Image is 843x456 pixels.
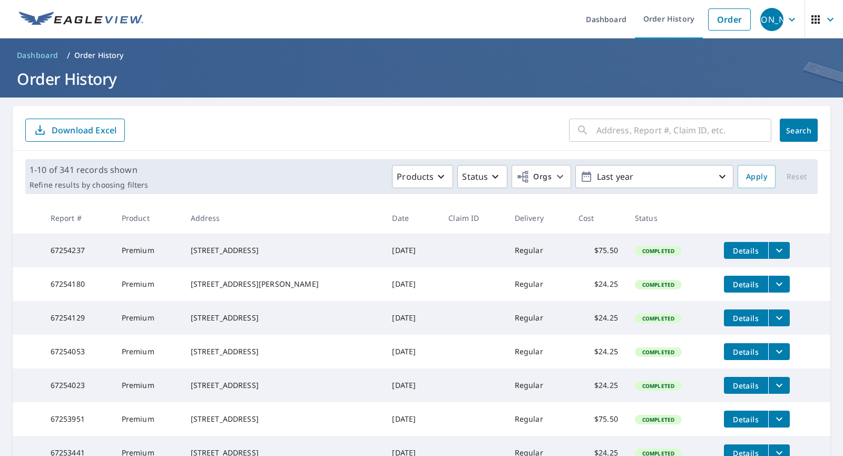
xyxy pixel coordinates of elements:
[636,416,681,423] span: Completed
[730,347,762,357] span: Details
[724,411,768,428] button: detailsBtn-67253951
[182,202,384,234] th: Address
[596,115,771,145] input: Address, Report #, Claim ID, etc.
[593,168,716,186] p: Last year
[746,170,767,183] span: Apply
[462,170,488,183] p: Status
[13,68,830,90] h1: Order History
[768,343,790,360] button: filesDropdownBtn-67254053
[42,267,113,301] td: 67254180
[724,377,768,394] button: detailsBtn-67254023
[506,234,570,267] td: Regular
[768,242,790,259] button: filesDropdownBtn-67254237
[636,315,681,322] span: Completed
[724,343,768,360] button: detailsBtn-67254053
[113,267,182,301] td: Premium
[13,47,830,64] nav: breadcrumb
[113,402,182,436] td: Premium
[191,313,376,323] div: [STREET_ADDRESS]
[19,12,143,27] img: EV Logo
[113,301,182,335] td: Premium
[570,202,626,234] th: Cost
[13,47,63,64] a: Dashboard
[570,368,626,402] td: $24.25
[42,335,113,368] td: 67254053
[636,247,681,255] span: Completed
[42,402,113,436] td: 67253951
[506,368,570,402] td: Regular
[708,8,751,31] a: Order
[768,411,790,428] button: filesDropdownBtn-67253951
[730,279,762,289] span: Details
[788,125,809,135] span: Search
[506,267,570,301] td: Regular
[570,234,626,267] td: $75.50
[42,301,113,335] td: 67254129
[730,313,762,323] span: Details
[724,276,768,293] button: detailsBtn-67254180
[506,402,570,436] td: Regular
[191,414,376,424] div: [STREET_ADDRESS]
[636,382,681,390] span: Completed
[768,377,790,394] button: filesDropdownBtn-67254023
[74,50,124,61] p: Order History
[42,234,113,267] td: 67254237
[52,124,116,136] p: Download Excel
[626,202,715,234] th: Status
[42,202,113,234] th: Report #
[384,368,440,402] td: [DATE]
[67,49,70,62] li: /
[738,165,776,188] button: Apply
[384,234,440,267] td: [DATE]
[506,335,570,368] td: Regular
[575,165,733,188] button: Last year
[30,180,148,190] p: Refine results by choosing filters
[512,165,571,188] button: Orgs
[506,202,570,234] th: Delivery
[191,380,376,391] div: [STREET_ADDRESS]
[724,242,768,259] button: detailsBtn-67254237
[506,301,570,335] td: Regular
[760,8,783,31] div: [PERSON_NAME]
[780,119,818,142] button: Search
[768,309,790,326] button: filesDropdownBtn-67254129
[191,245,376,256] div: [STREET_ADDRESS]
[384,335,440,368] td: [DATE]
[384,267,440,301] td: [DATE]
[516,170,552,183] span: Orgs
[636,281,681,288] span: Completed
[768,276,790,293] button: filesDropdownBtn-67254180
[570,335,626,368] td: $24.25
[191,346,376,357] div: [STREET_ADDRESS]
[636,348,681,356] span: Completed
[724,309,768,326] button: detailsBtn-67254129
[17,50,58,61] span: Dashboard
[113,202,182,234] th: Product
[730,381,762,391] span: Details
[384,202,440,234] th: Date
[440,202,506,234] th: Claim ID
[113,368,182,402] td: Premium
[113,335,182,368] td: Premium
[392,165,453,188] button: Products
[570,402,626,436] td: $75.50
[384,402,440,436] td: [DATE]
[570,267,626,301] td: $24.25
[42,368,113,402] td: 67254023
[113,234,182,267] td: Premium
[384,301,440,335] td: [DATE]
[397,170,434,183] p: Products
[30,163,148,176] p: 1-10 of 341 records shown
[730,414,762,424] span: Details
[457,165,507,188] button: Status
[25,119,125,142] button: Download Excel
[570,301,626,335] td: $24.25
[730,246,762,256] span: Details
[191,279,376,289] div: [STREET_ADDRESS][PERSON_NAME]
